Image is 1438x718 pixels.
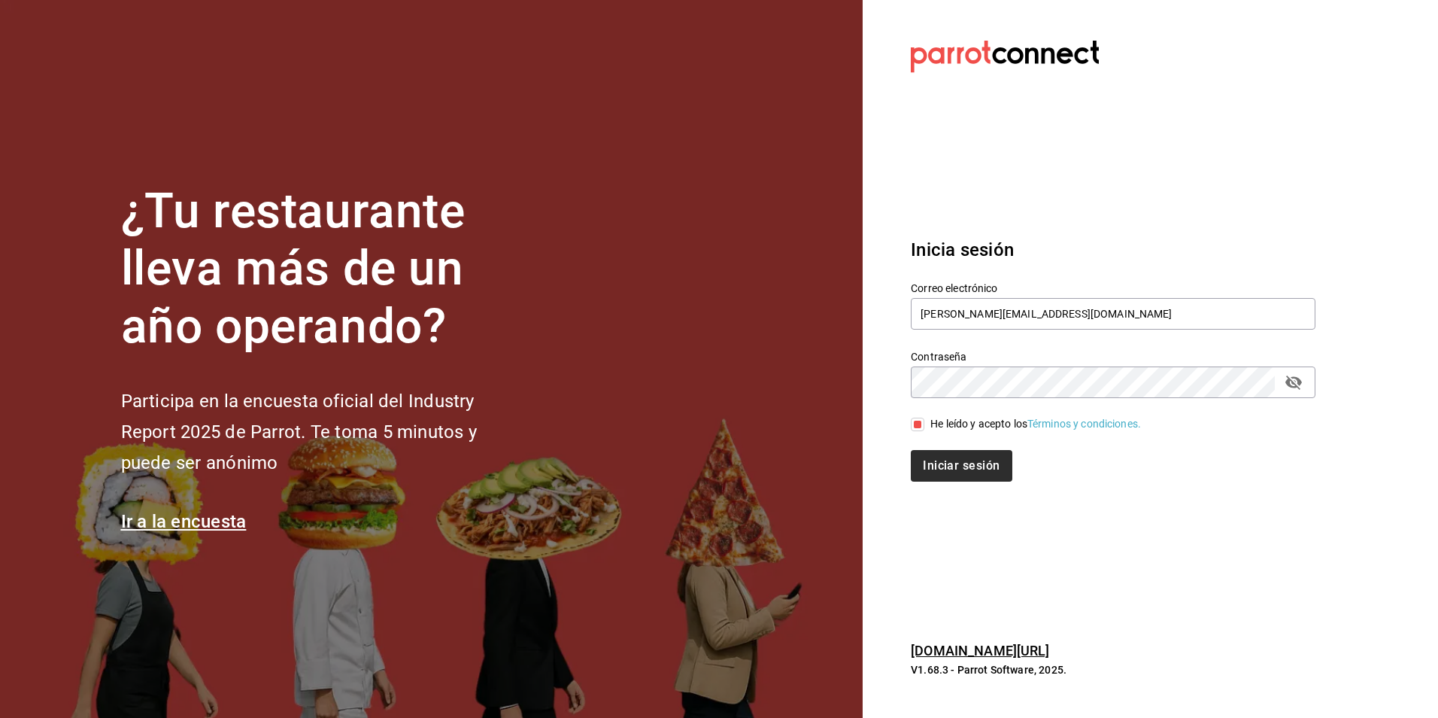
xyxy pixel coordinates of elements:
a: [DOMAIN_NAME][URL] [911,643,1049,659]
h2: Participa en la encuesta oficial del Industry Report 2025 de Parrot. Te toma 5 minutos y puede se... [121,386,527,478]
div: He leído y acepto los [930,416,1141,432]
h1: ¿Tu restaurante lleva más de un año operando? [121,183,527,356]
a: Ir a la encuesta [121,511,247,532]
a: Términos y condiciones. [1027,418,1141,430]
h3: Inicia sesión [911,236,1315,263]
input: Ingresa tu correo electrónico [911,298,1315,330]
label: Correo electrónico [911,282,1315,293]
label: Contraseña [911,351,1315,361]
button: Iniciar sesión [911,450,1012,482]
p: V1.68.3 - Parrot Software, 2025. [911,662,1315,677]
button: passwordField [1281,370,1306,395]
